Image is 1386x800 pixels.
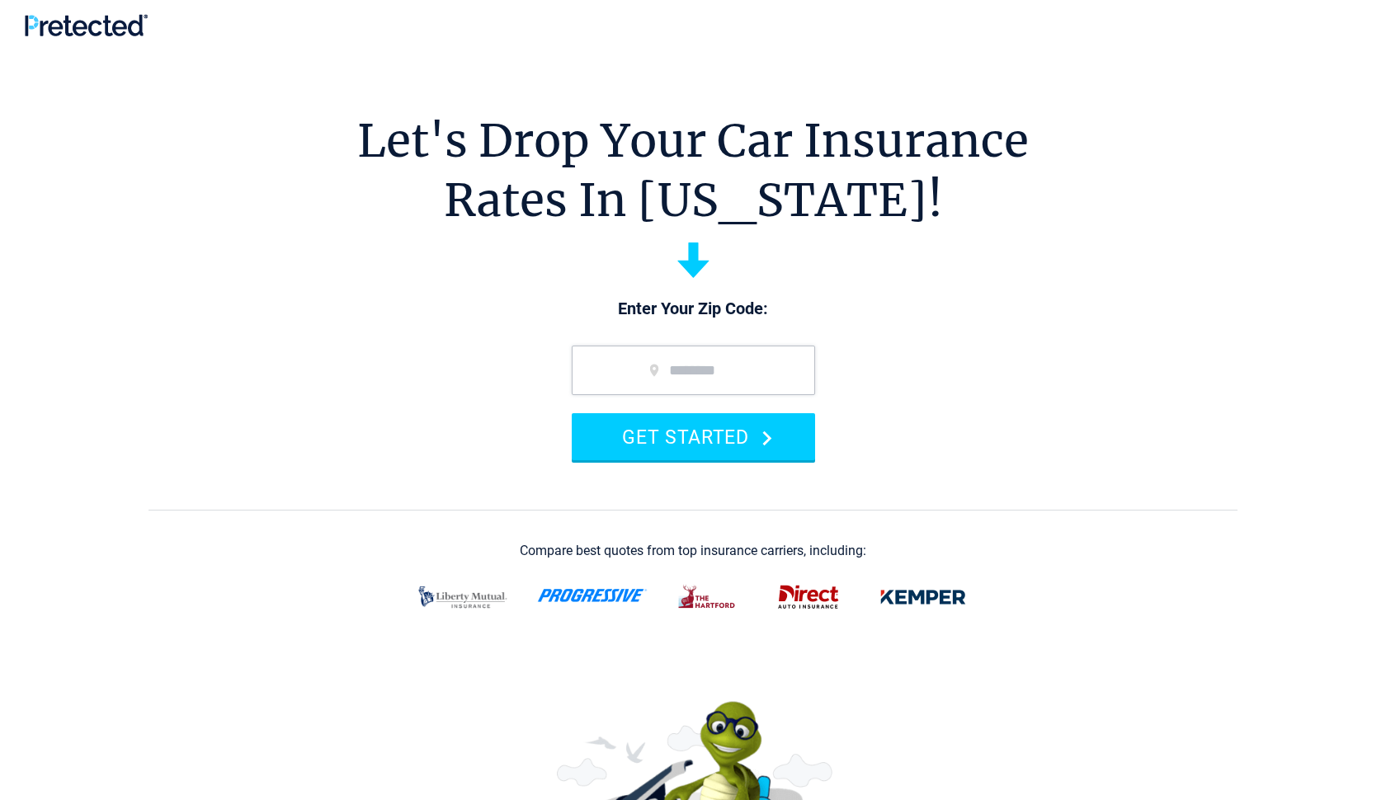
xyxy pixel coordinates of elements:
[768,576,849,619] img: direct
[572,346,815,395] input: zip code
[25,14,148,36] img: Pretected Logo
[520,544,866,558] div: Compare best quotes from top insurance carriers, including:
[869,576,978,619] img: kemper
[667,576,748,619] img: thehartford
[572,413,815,460] button: GET STARTED
[555,298,832,321] p: Enter Your Zip Code:
[537,589,648,602] img: progressive
[357,111,1029,230] h1: Let's Drop Your Car Insurance Rates In [US_STATE]!
[408,576,517,619] img: liberty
